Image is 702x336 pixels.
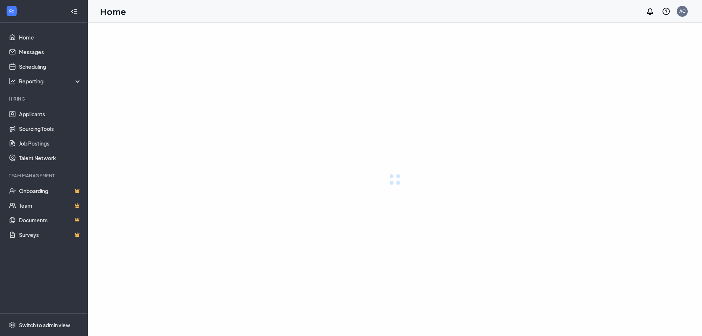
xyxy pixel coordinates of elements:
a: Sourcing Tools [19,121,82,136]
svg: Settings [9,321,16,329]
a: Talent Network [19,151,82,165]
h1: Home [100,5,126,18]
a: Job Postings [19,136,82,151]
div: Reporting [19,78,82,85]
a: TeamCrown [19,198,82,213]
a: Scheduling [19,59,82,74]
svg: Collapse [71,8,78,15]
svg: QuestionInfo [662,7,671,16]
svg: Analysis [9,78,16,85]
a: SurveysCrown [19,227,82,242]
div: AC [679,8,686,14]
a: OnboardingCrown [19,184,82,198]
a: Home [19,30,82,45]
a: Messages [19,45,82,59]
div: Team Management [9,173,80,179]
a: DocumentsCrown [19,213,82,227]
div: Hiring [9,96,80,102]
a: Applicants [19,107,82,121]
svg: Notifications [646,7,654,16]
svg: WorkstreamLogo [8,7,15,15]
div: Switch to admin view [19,321,70,329]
